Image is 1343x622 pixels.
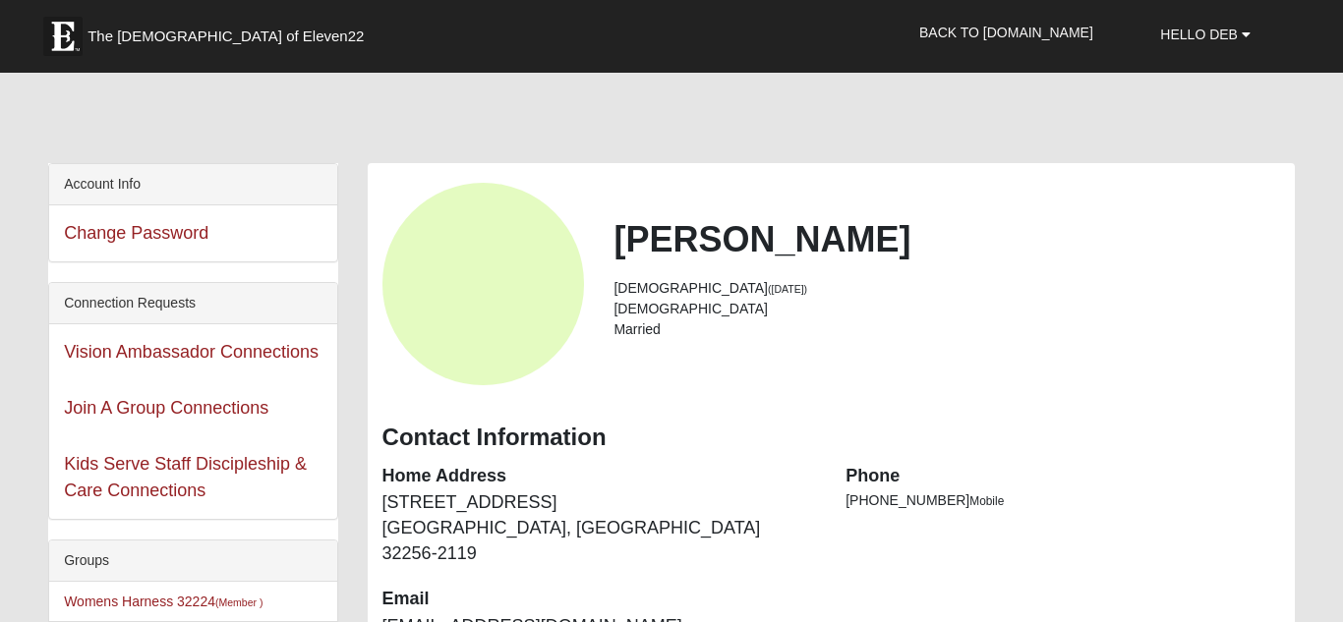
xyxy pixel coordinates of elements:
dt: Phone [846,464,1280,489]
li: Married [613,319,1279,340]
div: Account Info [49,164,336,205]
div: Groups [49,540,336,582]
span: Hello Deb [1160,27,1238,42]
small: ([DATE]) [768,283,807,295]
span: The [DEMOGRAPHIC_DATA] of Eleven22 [88,27,364,46]
img: Eleven22 logo [43,17,83,56]
a: Back to [DOMAIN_NAME] [905,8,1108,57]
li: [PHONE_NUMBER] [846,490,1280,511]
dt: Home Address [382,464,817,489]
li: [DEMOGRAPHIC_DATA] [613,299,1279,319]
dd: [STREET_ADDRESS] [GEOGRAPHIC_DATA], [GEOGRAPHIC_DATA] 32256-2119 [382,490,817,566]
h3: Contact Information [382,424,1280,452]
li: [DEMOGRAPHIC_DATA] [613,278,1279,299]
a: The [DEMOGRAPHIC_DATA] of Eleven22 [33,7,427,56]
a: Kids Serve Staff Discipleship & Care Connections [64,454,307,500]
a: View Fullsize Photo [382,183,585,385]
div: Connection Requests [49,283,336,324]
h2: [PERSON_NAME] [613,218,1279,260]
a: Hello Deb [1145,10,1264,59]
a: Join A Group Connections [64,398,268,418]
span: Mobile [969,494,1004,508]
a: Vision Ambassador Connections [64,342,319,362]
a: Change Password [64,223,208,243]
